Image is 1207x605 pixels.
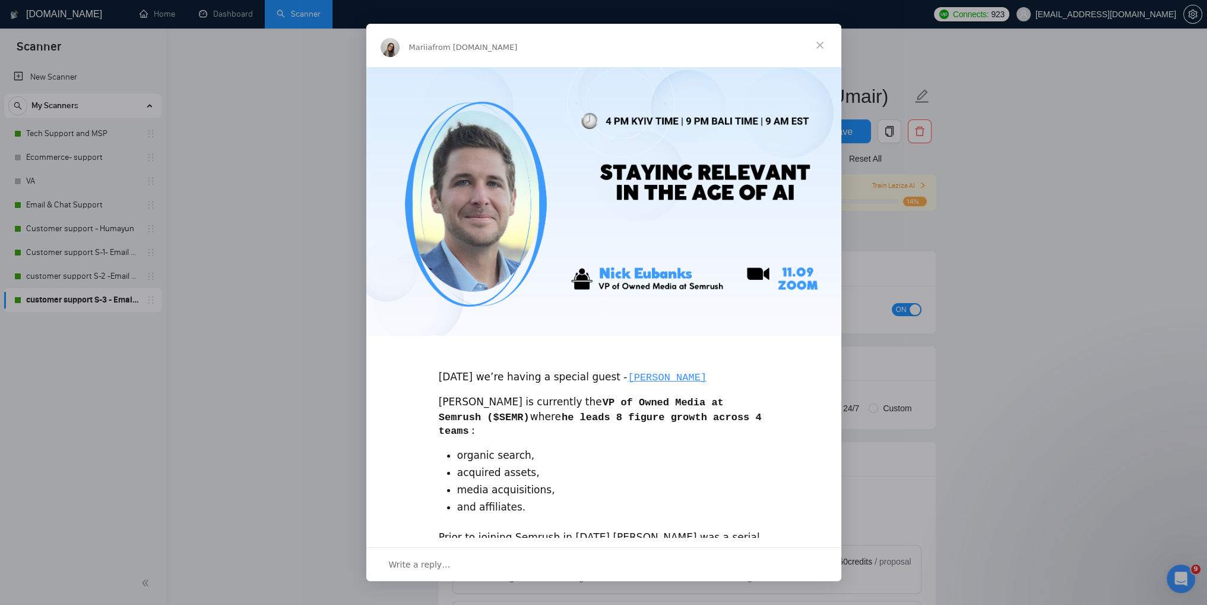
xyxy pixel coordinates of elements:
[627,371,707,383] a: [PERSON_NAME]
[439,531,769,587] div: Prior to joining Semrush in [DATE] [PERSON_NAME] was a serial entrepreneur with , selling compani...
[439,411,762,438] code: he leads 8 figure growth across 4 teams
[457,466,769,480] li: acquired assets,
[457,483,769,497] li: media acquisitions,
[457,449,769,463] li: organic search,
[439,396,724,424] code: VP of Owned Media at Semrush ($SEMR)
[799,24,841,67] span: Close
[389,557,451,572] span: Write a reply…
[432,43,517,52] span: from [DOMAIN_NAME]
[409,43,433,52] span: Mariia
[457,500,769,515] li: and affiliates.
[439,395,769,439] div: [PERSON_NAME] is currently the where
[627,371,707,384] code: [PERSON_NAME]
[470,425,477,437] code: :
[439,356,769,385] div: [DATE] we’re having a special guest -
[381,38,400,57] img: Profile image for Mariia
[366,547,841,581] div: Open conversation and reply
